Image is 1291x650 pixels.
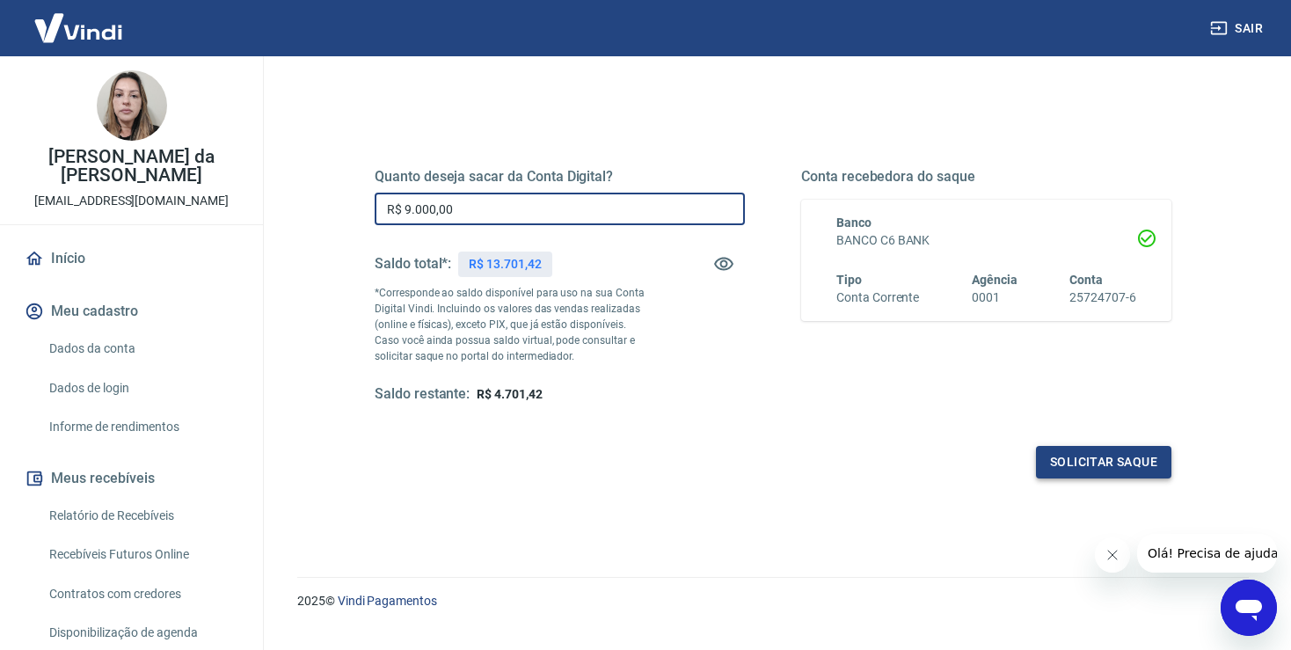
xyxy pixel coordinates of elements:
h5: Conta recebedora do saque [801,168,1171,186]
span: Agência [972,273,1017,287]
h6: Conta Corrente [836,288,919,307]
h6: 25724707-6 [1069,288,1136,307]
p: [PERSON_NAME] da [PERSON_NAME] [14,148,249,185]
span: Tipo [836,273,862,287]
a: Contratos com credores [42,576,242,612]
a: Relatório de Recebíveis [42,498,242,534]
p: 2025 © [297,592,1249,610]
button: Sair [1207,12,1270,45]
a: Vindi Pagamentos [338,594,437,608]
img: Vindi [21,1,135,55]
a: Início [21,239,242,278]
h5: Saldo restante: [375,385,470,404]
p: [EMAIL_ADDRESS][DOMAIN_NAME] [34,192,229,210]
a: Recebíveis Futuros Online [42,537,242,573]
a: Dados de login [42,370,242,406]
span: Banco [836,215,872,230]
button: Solicitar saque [1036,446,1171,478]
button: Meus recebíveis [21,459,242,498]
h5: Saldo total*: [375,255,451,273]
button: Meu cadastro [21,292,242,331]
iframe: Fechar mensagem [1095,537,1130,573]
a: Informe de rendimentos [42,409,242,445]
a: Dados da conta [42,331,242,367]
p: R$ 13.701,42 [469,255,541,274]
span: Olá! Precisa de ajuda? [11,12,148,26]
iframe: Botão para abrir a janela de mensagens [1221,580,1277,636]
h5: Quanto deseja sacar da Conta Digital? [375,168,745,186]
h6: 0001 [972,288,1017,307]
iframe: Mensagem da empresa [1137,534,1277,573]
h6: BANCO C6 BANK [836,231,1136,250]
p: *Corresponde ao saldo disponível para uso na sua Conta Digital Vindi. Incluindo os valores das ve... [375,285,653,364]
span: Conta [1069,273,1103,287]
img: 843186b2-8d6f-4c15-a557-d9997278eea6.jpeg [97,70,167,141]
span: R$ 4.701,42 [477,387,542,401]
